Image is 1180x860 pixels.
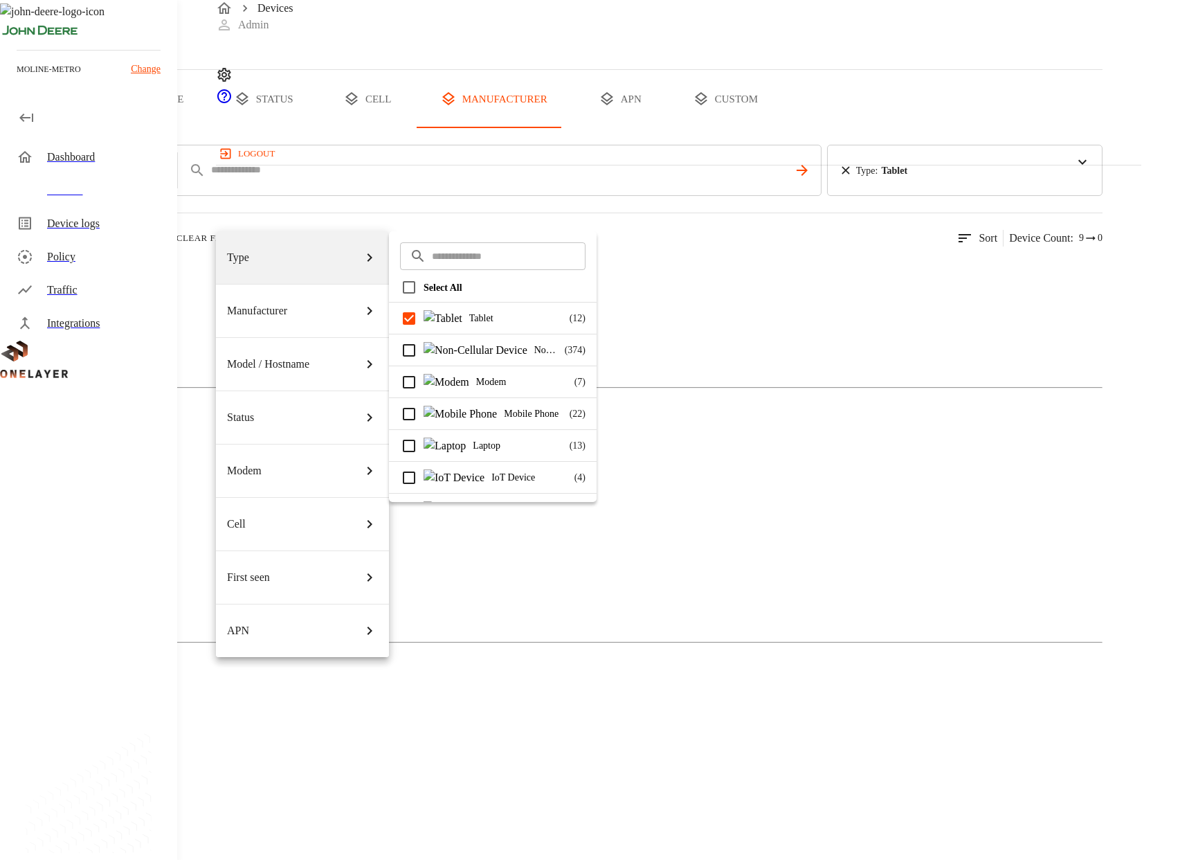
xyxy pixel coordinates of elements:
img: Tablet [424,310,462,327]
p: Modem [227,463,262,479]
p: ( 12 ) [570,311,586,325]
ul: add filter [216,231,389,657]
img: Mobile Phone [424,406,497,422]
img: Handheld [424,501,478,518]
p: Mobile Phone [504,406,562,421]
p: ( 374 ) [565,343,586,357]
p: Laptop [473,438,562,453]
img: Non-Cellular Device [424,342,527,359]
img: Laptop [424,438,466,454]
p: Select All [424,280,586,295]
p: Modem [476,375,568,389]
p: Tablet [469,311,563,325]
p: First seen [227,569,270,586]
p: IoT Device [491,470,568,485]
p: ( 22 ) [570,406,586,421]
p: Cell [227,516,246,532]
img: Modem [424,374,469,391]
p: Type [227,249,249,266]
p: Non-Cellular Device [534,343,558,357]
p: ( 13 ) [570,438,586,453]
img: IoT Device [424,469,484,486]
p: Status [227,409,254,426]
p: ( 4 ) [574,470,586,485]
p: Model / Hostname [227,356,309,373]
p: ( 7 ) [574,375,586,389]
p: APN [227,622,249,639]
p: Manufacturer [227,303,287,319]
